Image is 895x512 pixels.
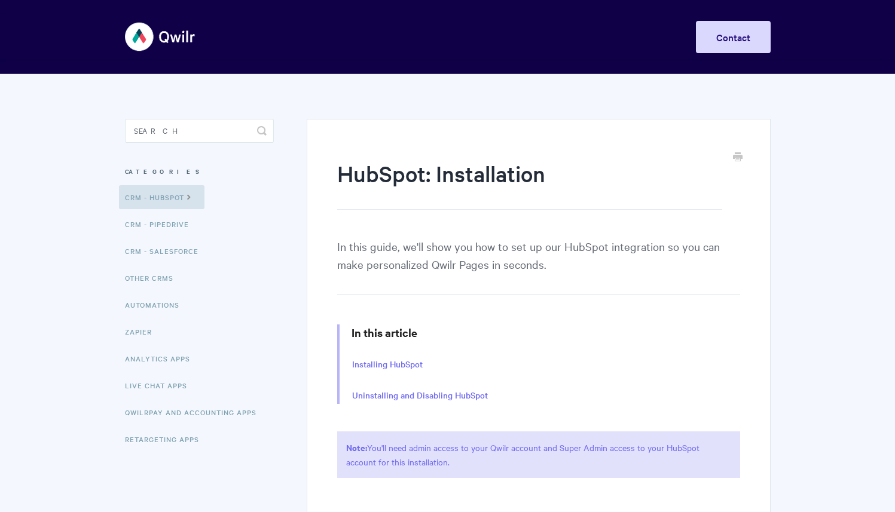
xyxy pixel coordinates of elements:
[337,158,722,210] h1: HubSpot: Installation
[346,441,367,453] strong: Note:
[125,320,161,344] a: Zapier
[125,119,274,143] input: Search
[125,266,182,290] a: Other CRMs
[125,347,199,370] a: Analytics Apps
[119,185,204,209] a: CRM - HubSpot
[125,400,265,424] a: QwilrPay and Accounting Apps
[125,14,196,59] img: Qwilr Help Center
[337,237,740,295] p: In this guide, we'll show you how to set up our HubSpot integration so you can make personalized ...
[125,293,188,317] a: Automations
[352,358,423,371] a: Installing HubSpot
[125,239,207,263] a: CRM - Salesforce
[125,161,274,182] h3: Categories
[696,21,771,53] a: Contact
[125,212,198,236] a: CRM - Pipedrive
[337,431,740,478] p: You'll need admin access to your Qwilr account and Super Admin access to your HubSpot account for...
[352,324,740,341] h3: In this article
[352,389,488,402] a: Uninstalling and Disabling HubSpot
[125,373,196,397] a: Live Chat Apps
[125,427,208,451] a: Retargeting Apps
[733,151,743,164] a: Print this Article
